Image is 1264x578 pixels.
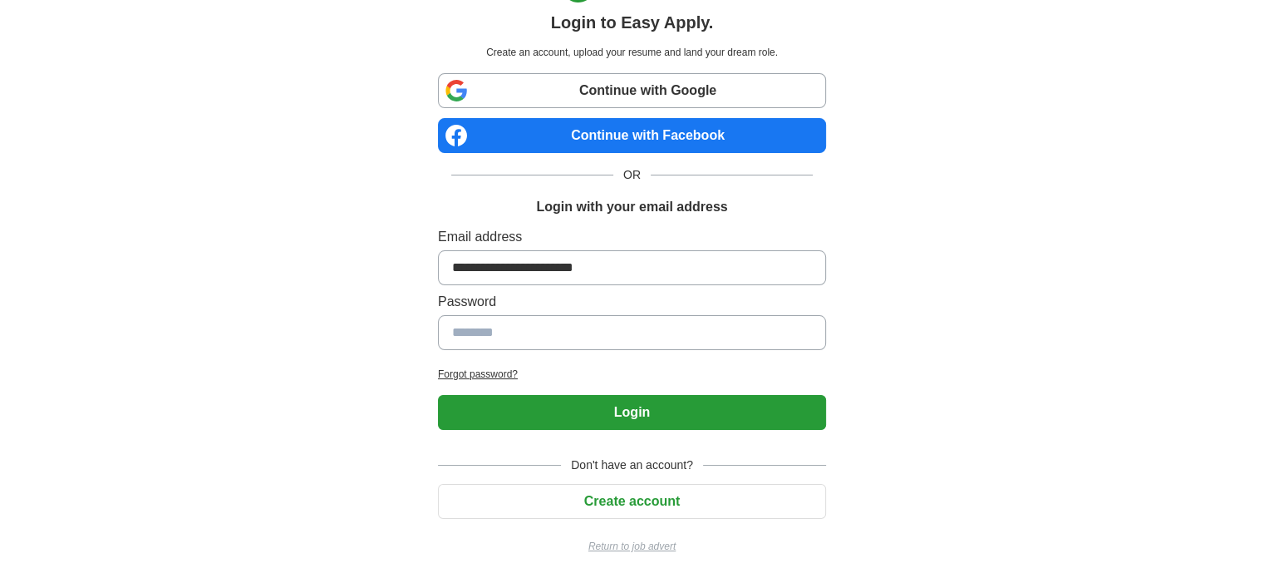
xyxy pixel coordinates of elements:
h1: Login with your email address [536,197,727,217]
span: Don't have an account? [561,457,703,474]
button: Create account [438,484,826,519]
label: Password [438,292,826,312]
p: Create an account, upload your resume and land your dream role. [441,45,823,60]
button: Login [438,395,826,430]
a: Continue with Facebook [438,118,826,153]
span: OR [613,166,651,184]
h1: Login to Easy Apply. [551,10,714,35]
a: Return to job advert [438,539,826,554]
a: Forgot password? [438,367,826,382]
label: Email address [438,227,826,247]
a: Create account [438,494,826,508]
a: Continue with Google [438,73,826,108]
